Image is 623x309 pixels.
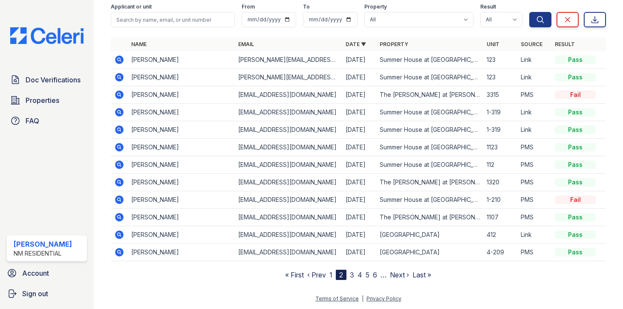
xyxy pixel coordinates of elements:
[483,209,517,226] td: 1107
[555,143,596,152] div: Pass
[376,191,483,209] td: Summer House at [GEOGRAPHIC_DATA]
[235,244,342,261] td: [EMAIL_ADDRESS][DOMAIN_NAME]
[26,95,59,105] span: Properties
[235,69,342,86] td: [PERSON_NAME][EMAIL_ADDRESS][PERSON_NAME][DOMAIN_NAME]
[342,69,376,86] td: [DATE]
[26,116,39,126] span: FAQ
[483,104,517,121] td: 1-319
[285,271,304,279] a: « First
[376,86,483,104] td: The [PERSON_NAME] at [PERSON_NAME][GEOGRAPHIC_DATA]
[128,156,235,174] td: [PERSON_NAME]
[376,51,483,69] td: Summer House at [GEOGRAPHIC_DATA]
[366,271,369,279] a: 5
[376,156,483,174] td: Summer House at [GEOGRAPHIC_DATA]
[483,139,517,156] td: 1123
[235,51,342,69] td: [PERSON_NAME][EMAIL_ADDRESS][PERSON_NAME][DOMAIN_NAME]
[555,195,596,204] div: Fail
[342,156,376,174] td: [DATE]
[235,121,342,139] td: [EMAIL_ADDRESS][DOMAIN_NAME]
[7,71,87,88] a: Doc Verifications
[555,90,596,99] div: Fail
[376,209,483,226] td: The [PERSON_NAME] at [PERSON_NAME][GEOGRAPHIC_DATA]
[342,51,376,69] td: [DATE]
[22,289,48,299] span: Sign out
[487,41,499,47] a: Unit
[483,86,517,104] td: 3315
[555,55,596,64] div: Pass
[517,156,551,174] td: PMS
[128,139,235,156] td: [PERSON_NAME]
[14,249,72,258] div: NM Residential
[517,191,551,209] td: PMS
[235,209,342,226] td: [EMAIL_ADDRESS][DOMAIN_NAME]
[235,191,342,209] td: [EMAIL_ADDRESS][DOMAIN_NAME]
[483,121,517,139] td: 1-319
[131,41,147,47] a: Name
[342,174,376,191] td: [DATE]
[128,226,235,244] td: [PERSON_NAME]
[128,174,235,191] td: [PERSON_NAME]
[235,174,342,191] td: [EMAIL_ADDRESS][DOMAIN_NAME]
[128,121,235,139] td: [PERSON_NAME]
[235,86,342,104] td: [EMAIL_ADDRESS][DOMAIN_NAME]
[342,226,376,244] td: [DATE]
[362,295,363,302] div: |
[14,239,72,249] div: [PERSON_NAME]
[555,73,596,82] div: Pass
[412,271,431,279] a: Last »
[342,244,376,261] td: [DATE]
[336,270,346,280] div: 2
[517,174,551,191] td: PMS
[521,41,542,47] a: Source
[307,271,326,279] a: ‹ Prev
[517,226,551,244] td: Link
[381,270,386,280] span: …
[483,244,517,261] td: 4-209
[517,209,551,226] td: PMS
[235,226,342,244] td: [EMAIL_ADDRESS][DOMAIN_NAME]
[483,191,517,209] td: 1-210
[555,41,575,47] a: Result
[342,121,376,139] td: [DATE]
[555,213,596,222] div: Pass
[483,51,517,69] td: 123
[3,27,90,44] img: CE_Logo_Blue-a8612792a0a2168367f1c8372b55b34899dd931a85d93a1a3d3e32e68fde9ad4.png
[376,174,483,191] td: The [PERSON_NAME] at [PERSON_NAME][GEOGRAPHIC_DATA]
[3,285,90,302] a: Sign out
[235,156,342,174] td: [EMAIL_ADDRESS][DOMAIN_NAME]
[373,271,377,279] a: 6
[128,51,235,69] td: [PERSON_NAME]
[329,271,332,279] a: 1
[517,86,551,104] td: PMS
[376,69,483,86] td: Summer House at [GEOGRAPHIC_DATA]
[555,248,596,257] div: Pass
[128,69,235,86] td: [PERSON_NAME]
[483,156,517,174] td: 112
[376,104,483,121] td: Summer House at [GEOGRAPHIC_DATA]
[366,295,401,302] a: Privacy Policy
[7,92,87,109] a: Properties
[128,104,235,121] td: [PERSON_NAME]
[315,295,359,302] a: Terms of Service
[555,160,596,169] div: Pass
[128,191,235,209] td: [PERSON_NAME]
[555,108,596,117] div: Pass
[517,244,551,261] td: PMS
[22,268,49,278] span: Account
[350,271,354,279] a: 3
[238,41,254,47] a: Email
[128,86,235,104] td: [PERSON_NAME]
[7,112,87,129] a: FAQ
[342,86,376,104] td: [DATE]
[111,12,235,27] input: Search by name, email, or unit number
[483,226,517,244] td: 412
[380,41,408,47] a: Property
[358,271,362,279] a: 4
[128,209,235,226] td: [PERSON_NAME]
[342,191,376,209] td: [DATE]
[555,230,596,239] div: Pass
[346,41,366,47] a: Date ▼
[342,209,376,226] td: [DATE]
[555,125,596,134] div: Pass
